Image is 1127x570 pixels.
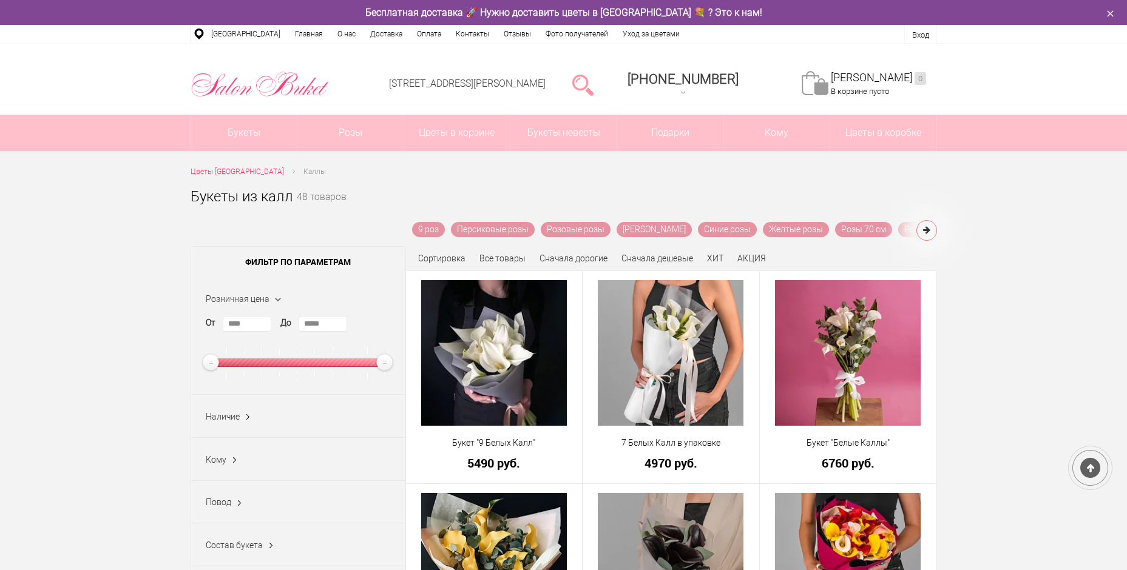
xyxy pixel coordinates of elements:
[540,253,607,263] a: Сначала дорогие
[617,115,723,151] a: Подарки
[297,193,347,222] small: 48 товаров
[206,497,231,507] span: Повод
[414,457,575,469] a: 5490 руб.
[330,25,363,43] a: О нас
[775,280,921,426] img: Букет "Белые Каллы"
[615,25,687,43] a: Уход за цветами
[404,115,510,151] a: Цветы в корзине
[541,222,611,237] a: Розовые розы
[768,457,929,469] a: 6760 руб.
[389,78,546,89] a: [STREET_ADDRESS][PERSON_NAME]
[280,317,291,329] label: До
[206,540,263,550] span: Состав букета
[479,253,526,263] a: Все товары
[831,87,889,96] span: В корзине пусто
[414,437,575,449] a: Букет "9 Белых Калл"
[206,317,215,329] label: От
[448,25,496,43] a: Контакты
[912,30,929,39] a: Вход
[628,72,739,87] span: [PHONE_NUMBER]
[206,455,226,464] span: Кому
[303,167,326,176] span: Каллы
[206,412,240,421] span: Наличие
[204,25,288,43] a: [GEOGRAPHIC_DATA]
[206,294,269,304] span: Розничная цена
[297,115,404,151] a: Розы
[191,247,405,277] span: Фильтр по параметрам
[723,115,830,151] span: Кому
[898,222,955,237] a: Розы 30 см
[835,222,892,237] a: Розы 70 см
[191,186,293,207] h1: Букеты из калл
[288,25,330,43] a: Главная
[191,167,284,176] span: Цветы [GEOGRAPHIC_DATA]
[915,72,926,85] ins: 0
[707,253,723,263] a: ХИТ
[418,253,465,263] span: Сортировка
[830,115,936,151] a: Цветы в коробке
[191,115,297,151] a: Букеты
[412,222,445,237] a: 9 роз
[763,222,829,237] a: Желтые розы
[410,25,448,43] a: Оплата
[181,6,946,19] div: Бесплатная доставка 🚀 Нужно доставить цветы в [GEOGRAPHIC_DATA] 💐 ? Это к нам!
[591,437,751,449] a: 7 Белых Калл в упаковке
[451,222,535,237] a: Персиковые розы
[598,280,743,426] img: 7 Белых Калл в упаковке
[620,67,746,102] a: [PHONE_NUMBER]
[191,166,284,178] a: Цветы [GEOGRAPHIC_DATA]
[591,457,751,469] a: 4970 руб.
[698,222,757,237] a: Синие розы
[421,280,567,426] img: Букет "9 Белых Калл"
[737,253,766,263] a: АКЦИЯ
[768,437,929,449] a: Букет "Белые Каллы"
[510,115,617,151] a: Букеты невесты
[363,25,410,43] a: Доставка
[496,25,538,43] a: Отзывы
[621,253,693,263] a: Сначала дешевые
[831,71,926,85] a: [PERSON_NAME]
[538,25,615,43] a: Фото получателей
[191,69,330,100] img: Цветы Нижний Новгород
[617,222,692,237] a: [PERSON_NAME]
